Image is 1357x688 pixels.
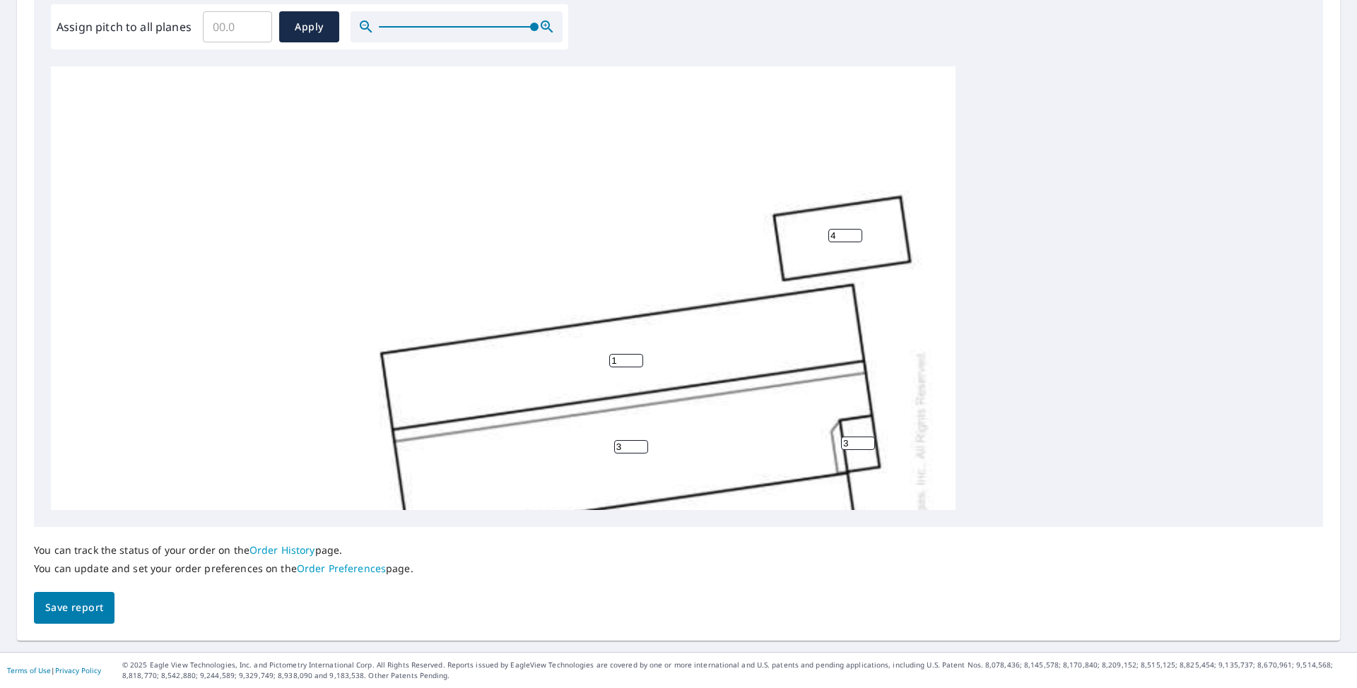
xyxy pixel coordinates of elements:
a: Order Preferences [297,562,386,575]
p: You can update and set your order preferences on the page. [34,562,413,575]
a: Privacy Policy [55,665,101,675]
p: You can track the status of your order on the page. [34,544,413,557]
input: 00.0 [203,7,272,47]
span: Apply [290,18,328,36]
a: Terms of Use [7,665,51,675]
a: Order History [249,543,315,557]
button: Save report [34,592,114,624]
p: © 2025 Eagle View Technologies, Inc. and Pictometry International Corp. All Rights Reserved. Repo... [122,660,1350,681]
label: Assign pitch to all planes [57,18,192,35]
p: | [7,666,101,675]
span: Save report [45,599,103,617]
button: Apply [279,11,339,42]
